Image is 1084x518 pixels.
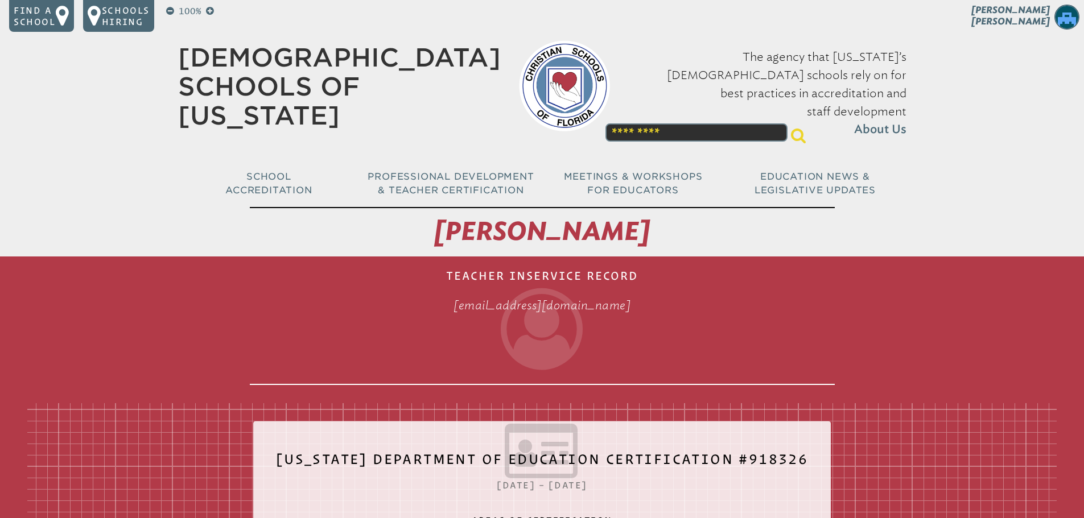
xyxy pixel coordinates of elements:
[497,480,587,490] span: [DATE] – [DATE]
[434,216,650,247] span: [PERSON_NAME]
[1054,5,1079,30] img: 49a54f7e02998ca6e2af28b0999cb579
[854,121,906,139] span: About Us
[225,171,312,196] span: School Accreditation
[14,5,56,27] p: Find a school
[971,5,1050,27] span: [PERSON_NAME] [PERSON_NAME]
[564,171,703,196] span: Meetings & Workshops for Educators
[755,171,876,196] span: Education News & Legislative Updates
[250,261,835,385] h1: Teacher Inservice Record
[628,48,906,139] p: The agency that [US_STATE]’s [DEMOGRAPHIC_DATA] schools rely on for best practices in accreditati...
[178,43,501,130] a: [DEMOGRAPHIC_DATA] Schools of [US_STATE]
[276,444,808,483] h2: [US_STATE] Department of Education Certification #918326
[368,171,534,196] span: Professional Development & Teacher Certification
[519,40,610,131] img: csf-logo-web-colors.png
[102,5,150,27] p: Schools Hiring
[176,5,204,18] p: 100%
